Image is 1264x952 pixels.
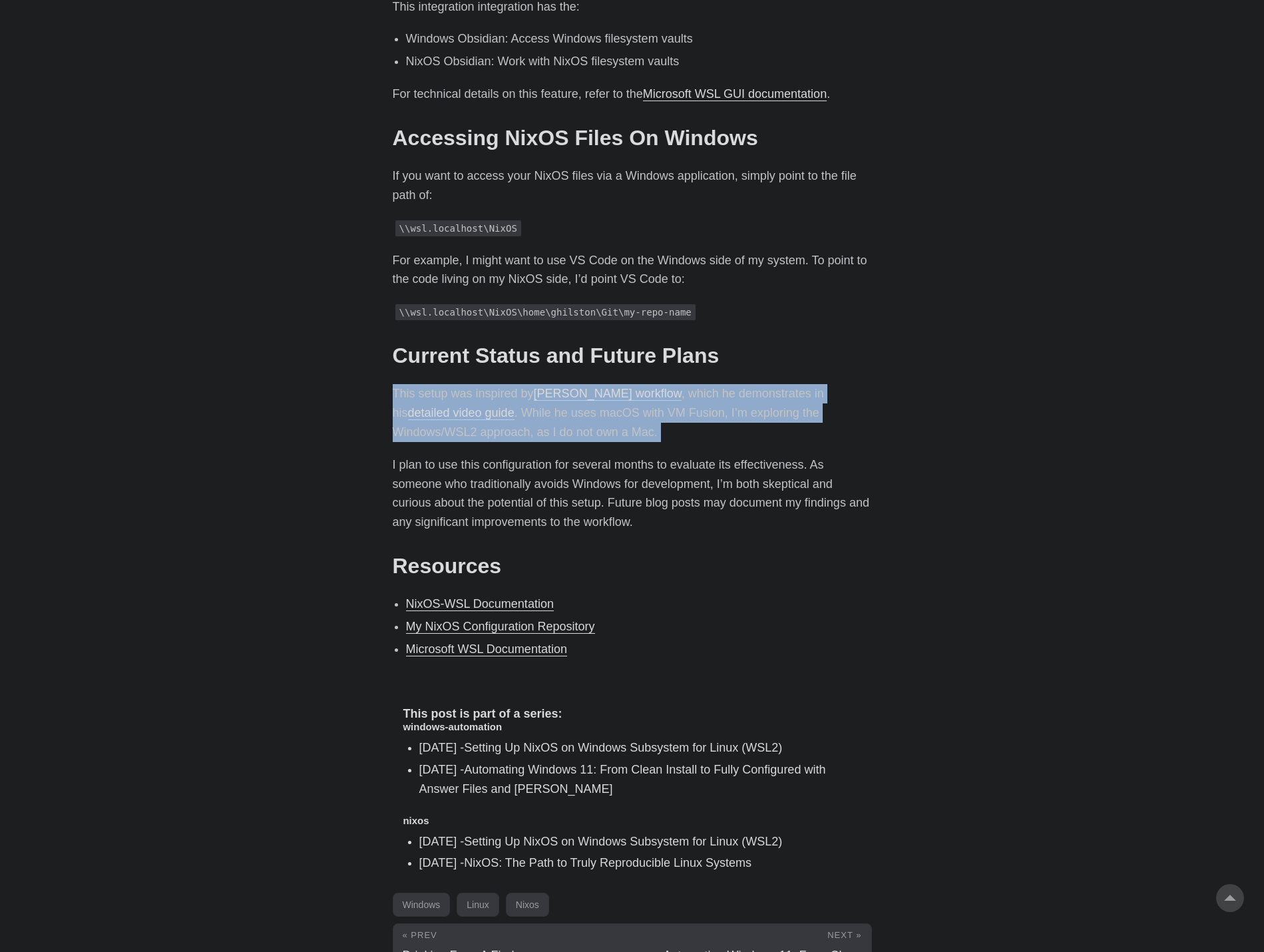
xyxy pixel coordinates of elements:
a: [PERSON_NAME] workflow [534,387,682,400]
a: Microsoft WSL Documentation [406,642,567,656]
p: For technical details on this feature, refer to the . [393,85,872,104]
code: \\wsl.localhost\NixOS\home\ghilston\Git\my-repo-name [395,304,696,320]
p: This setup was inspired by , which he demonstrates in his . While he uses macOS with VM Fusion, I... [393,384,872,441]
li: [DATE] - [419,760,861,799]
span: « Prev [403,930,437,940]
a: Windows [393,893,451,917]
a: NixOS-WSL Documentation [406,597,554,610]
li: Windows Obsidian: Access Windows filesystem vaults [406,29,872,49]
a: NixOS: The Path to Truly Reproducible Linux Systems [464,856,751,869]
a: Microsoft WSL GUI documentation [643,87,827,101]
p: I plan to use this configuration for several months to evaluate its effectiveness. As someone who... [393,455,872,532]
code: \\wsl.localhost\NixOS [395,220,521,236]
li: NixOS Obsidian: Work with NixOS filesystem vaults [406,52,872,71]
p: For example, I might want to use VS Code on the Windows side of my system. To point to the code l... [393,251,872,290]
a: Setting Up NixOS on Windows Subsystem for Linux (WSL2) [464,835,782,848]
li: [DATE] - [419,853,861,873]
a: nixos [403,815,429,826]
h2: Resources [393,553,872,579]
h2: Accessing NixOS Files On Windows [393,125,872,150]
a: Automating Windows 11: From Clean Install to Fully Configured with Answer Files and [PERSON_NAME] [419,763,826,796]
h4: This post is part of a series: [403,707,861,722]
li: [DATE] - [419,832,861,851]
span: Next » [827,930,861,940]
a: go to top [1216,884,1244,912]
a: detailed video guide [408,406,515,419]
a: My NixOS Configuration Repository [406,620,595,633]
a: windows-automation [403,721,503,732]
a: Setting Up NixOS on Windows Subsystem for Linux (WSL2) [464,741,782,754]
h2: Current Status and Future Plans [393,343,872,368]
a: Nixos [506,893,549,917]
a: Linux [457,893,499,917]
li: [DATE] - [419,738,861,758]
p: If you want to access your NixOS files via a Windows application, simply point to the file path of: [393,166,872,205]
